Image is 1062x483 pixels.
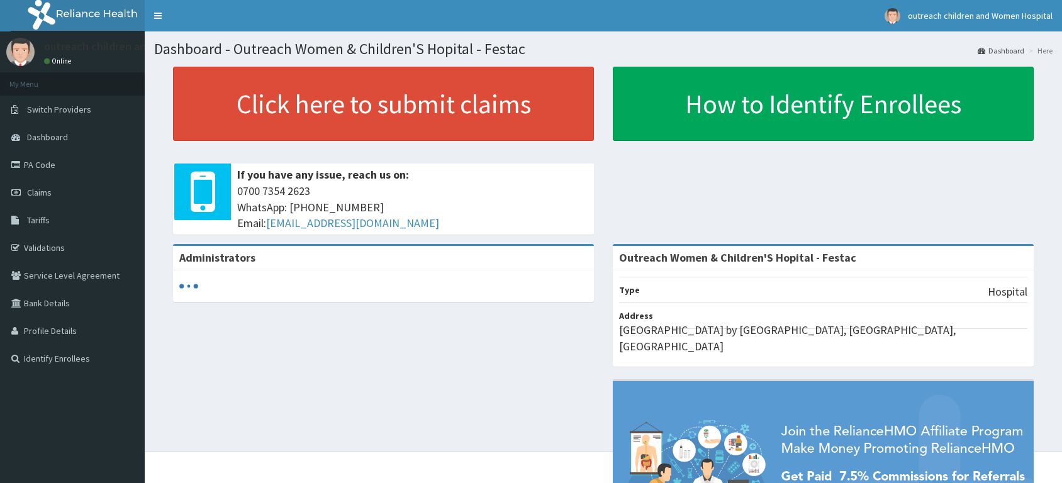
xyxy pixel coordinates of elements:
[237,183,588,231] span: 0700 7354 2623 WhatsApp: [PHONE_NUMBER] Email:
[179,277,198,296] svg: audio-loading
[44,41,235,52] p: outreach children and Women Hospital
[266,216,439,230] a: [EMAIL_ADDRESS][DOMAIN_NAME]
[27,214,50,226] span: Tariffs
[44,57,74,65] a: Online
[6,38,35,66] img: User Image
[173,67,594,141] a: Click here to submit claims
[613,67,1034,141] a: How to Identify Enrollees
[27,131,68,143] span: Dashboard
[885,8,900,24] img: User Image
[27,187,52,198] span: Claims
[154,41,1053,57] h1: Dashboard - Outreach Women & Children'S Hopital - Festac
[619,322,1027,354] p: [GEOGRAPHIC_DATA] by [GEOGRAPHIC_DATA], [GEOGRAPHIC_DATA], [GEOGRAPHIC_DATA]
[27,104,91,115] span: Switch Providers
[619,310,653,321] b: Address
[237,167,409,182] b: If you have any issue, reach us on:
[988,284,1027,300] p: Hospital
[978,45,1024,56] a: Dashboard
[1026,45,1053,56] li: Here
[619,250,856,265] strong: Outreach Women & Children'S Hopital - Festac
[619,284,640,296] b: Type
[908,10,1053,21] span: outreach children and Women Hospital
[179,250,255,265] b: Administrators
